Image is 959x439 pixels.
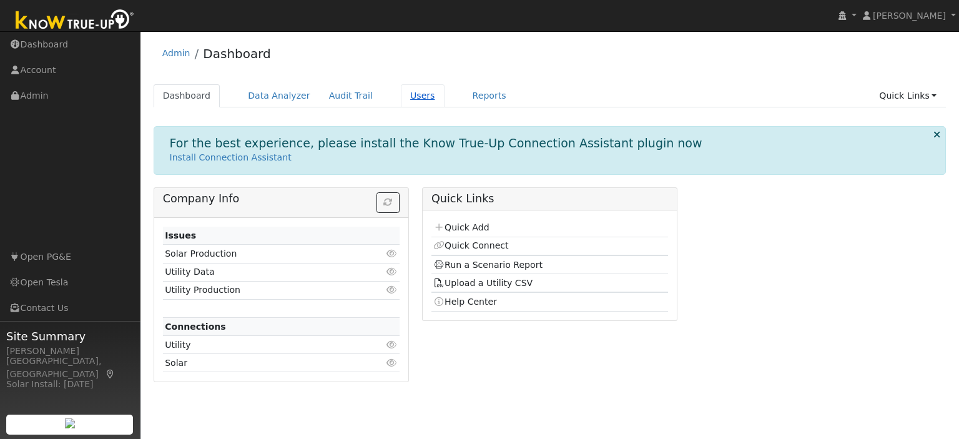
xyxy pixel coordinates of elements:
strong: Connections [165,322,226,332]
span: Site Summary [6,328,134,345]
a: Quick Add [433,222,489,232]
a: Map [105,369,116,379]
td: Solar Production [163,245,361,263]
td: Utility [163,336,361,354]
i: Click to view [386,267,398,276]
td: Solar [163,354,361,372]
a: Quick Links [870,84,946,107]
i: Click to view [386,249,398,258]
h1: For the best experience, please install the Know True-Up Connection Assistant plugin now [170,136,702,150]
a: Quick Connect [433,240,508,250]
i: Click to view [386,340,398,349]
a: Upload a Utility CSV [433,278,533,288]
div: [GEOGRAPHIC_DATA], [GEOGRAPHIC_DATA] [6,355,134,381]
strong: Issues [165,230,196,240]
a: Run a Scenario Report [433,260,543,270]
h5: Quick Links [431,192,668,205]
a: Audit Trail [320,84,382,107]
a: Admin [162,48,190,58]
span: [PERSON_NAME] [873,11,946,21]
i: Click to view [386,358,398,367]
td: Utility Data [163,263,361,281]
div: Solar Install: [DATE] [6,378,134,391]
img: retrieve [65,418,75,428]
div: [PERSON_NAME] [6,345,134,358]
td: Utility Production [163,281,361,299]
img: Know True-Up [9,7,140,35]
a: Install Connection Assistant [170,152,292,162]
a: Users [401,84,445,107]
h5: Company Info [163,192,400,205]
a: Dashboard [203,46,271,61]
a: Reports [463,84,516,107]
a: Help Center [433,297,497,307]
a: Data Analyzer [239,84,320,107]
i: Click to view [386,285,398,294]
a: Dashboard [154,84,220,107]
